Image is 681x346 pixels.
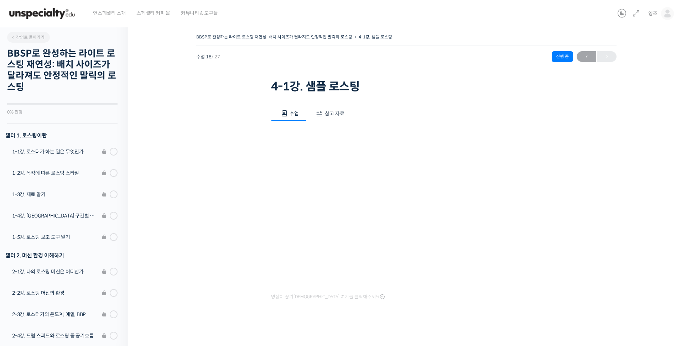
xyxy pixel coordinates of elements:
[7,48,118,93] h2: BBSP로 완성하는 라이트 로스팅 재연성: 배치 사이즈가 달라져도 안정적인 말릭의 로스팅
[5,251,118,260] div: 챕터 2. 머신 환경 이해하기
[271,80,542,93] h1: 4-1강. 샘플 로스팅
[212,54,220,60] span: / 27
[648,10,657,17] span: 영조
[359,34,392,40] a: 4-1강. 샘플 로스팅
[5,131,118,140] h3: 챕터 1. 로스팅이란
[196,54,220,59] span: 수업 18
[7,32,50,43] a: 강의로 돌아가기
[552,51,573,62] div: 진행 중
[7,110,118,114] div: 0% 진행
[325,110,344,117] span: 참고 자료
[577,52,596,62] span: ←
[196,34,352,40] a: BBSP로 완성하는 라이트 로스팅 재연성: 배치 사이즈가 달라져도 안정적인 말릭의 로스팅
[577,51,596,62] a: ←이전
[271,294,385,300] span: 영상이 끊기[DEMOGRAPHIC_DATA] 여기를 클릭해주세요
[290,110,299,117] span: 수업
[11,35,45,40] span: 강의로 돌아가기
